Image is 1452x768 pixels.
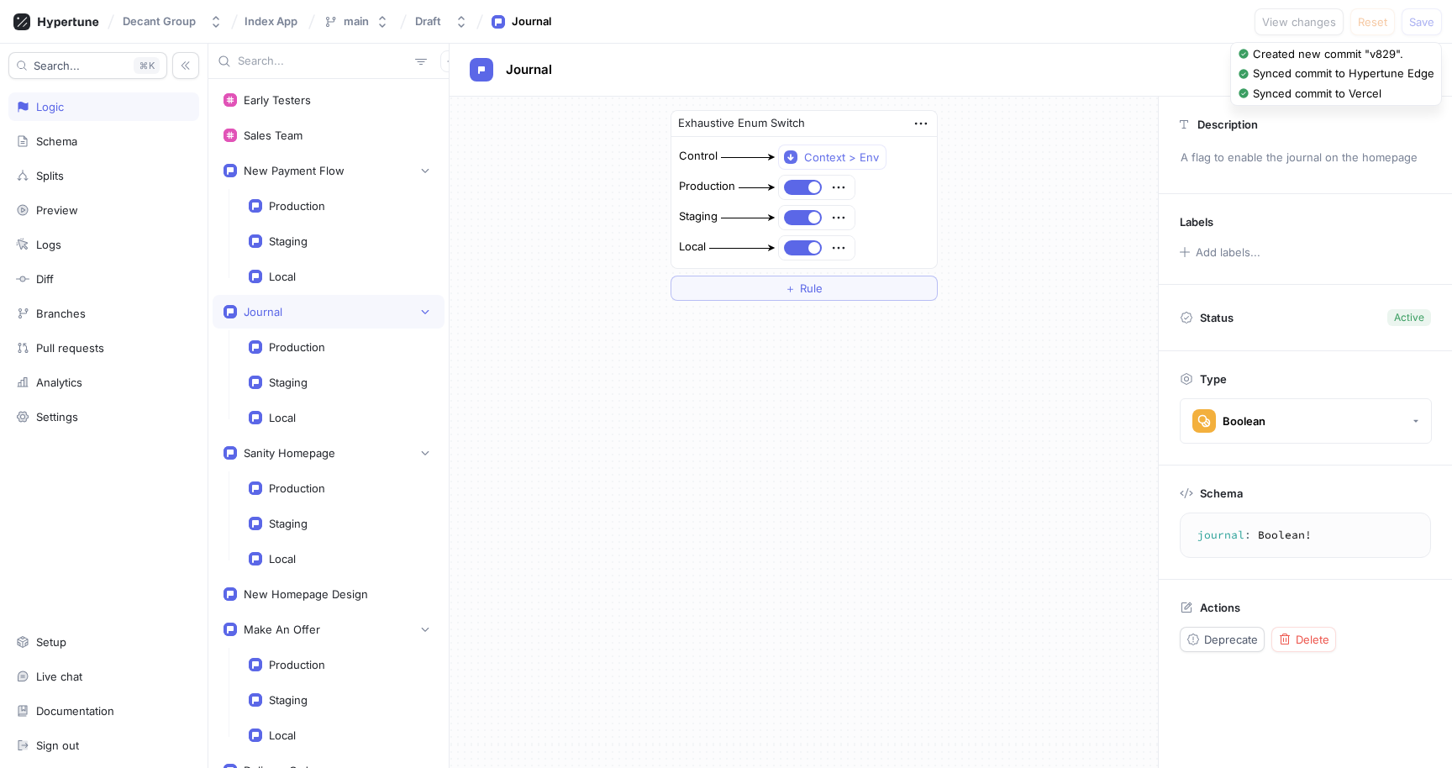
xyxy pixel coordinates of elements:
button: Deprecate [1180,627,1265,652]
div: Staging [269,517,308,530]
div: Journal [244,305,282,318]
button: Decant Group [116,8,229,35]
button: ＋Rule [671,276,938,301]
div: Synced commit to Vercel [1253,86,1381,103]
div: Journal [512,13,551,30]
div: Staging [269,693,308,707]
button: Save [1402,8,1442,35]
div: Live chat [36,670,82,683]
div: Pull requests [36,341,104,355]
div: Sanity Homepage [244,446,335,460]
div: Draft [415,14,441,29]
div: Preview [36,203,78,217]
div: Diff [36,272,54,286]
button: Search...K [8,52,167,79]
div: Production [679,178,735,195]
p: A flag to enable the journal on the homepage [1173,144,1438,172]
button: Draft [408,8,475,35]
div: Splits [36,169,64,182]
span: ＋ [785,283,796,293]
div: Local [269,270,296,283]
div: Boolean [1223,414,1265,429]
p: Schema [1200,487,1243,500]
div: Make An Offer [244,623,320,636]
div: Logic [36,100,64,113]
div: Production [269,481,325,495]
div: Staging [269,234,308,248]
div: Synced commit to Hypertune Edge [1253,66,1434,82]
div: Settings [36,410,78,423]
span: View changes [1262,17,1336,27]
div: K [134,57,160,74]
div: Production [269,199,325,213]
button: main [317,8,396,35]
div: Branches [36,307,86,320]
div: Analytics [36,376,82,389]
p: Status [1200,306,1234,329]
div: Local [269,552,296,565]
span: Deprecate [1204,634,1258,644]
div: Production [269,658,325,671]
input: Search... [238,53,408,70]
button: Context > Env [778,145,886,170]
div: main [344,14,369,29]
div: Schema [36,134,77,148]
div: Local [269,729,296,742]
div: Sign out [36,739,79,752]
span: Search... [34,60,80,71]
div: Documentation [36,704,114,718]
div: Logs [36,238,61,251]
div: Local [269,411,296,424]
a: Documentation [8,697,199,725]
div: New Payment Flow [244,164,345,177]
div: Add labels... [1196,247,1260,258]
p: Description [1197,118,1258,131]
button: Delete [1271,627,1336,652]
button: Reset [1350,8,1395,35]
div: Exhaustive Enum Switch [678,115,805,132]
div: Control [679,148,718,165]
p: Actions [1200,601,1240,614]
div: Local [679,239,706,255]
p: Labels [1180,215,1213,229]
div: Staging [269,376,308,389]
div: Created new commit "v829". [1253,46,1403,63]
span: Delete [1296,634,1329,644]
button: Add labels... [1174,241,1265,263]
button: View changes [1255,8,1344,35]
div: Production [269,340,325,354]
span: Reset [1358,17,1387,27]
button: Boolean [1180,398,1432,444]
span: Index App [245,15,297,27]
div: Early Testers [244,93,311,107]
span: Save [1409,17,1434,27]
span: Rule [800,283,823,293]
div: Decant Group [123,14,196,29]
div: Sales Team [244,129,302,142]
div: Active [1394,310,1424,325]
p: Type [1200,372,1227,386]
div: New Homepage Design [244,587,368,601]
span: Journal [506,63,552,76]
div: Staging [679,208,718,225]
div: Context > Env [804,150,879,165]
textarea: journal: Boolean! [1187,520,1423,550]
div: Setup [36,635,66,649]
